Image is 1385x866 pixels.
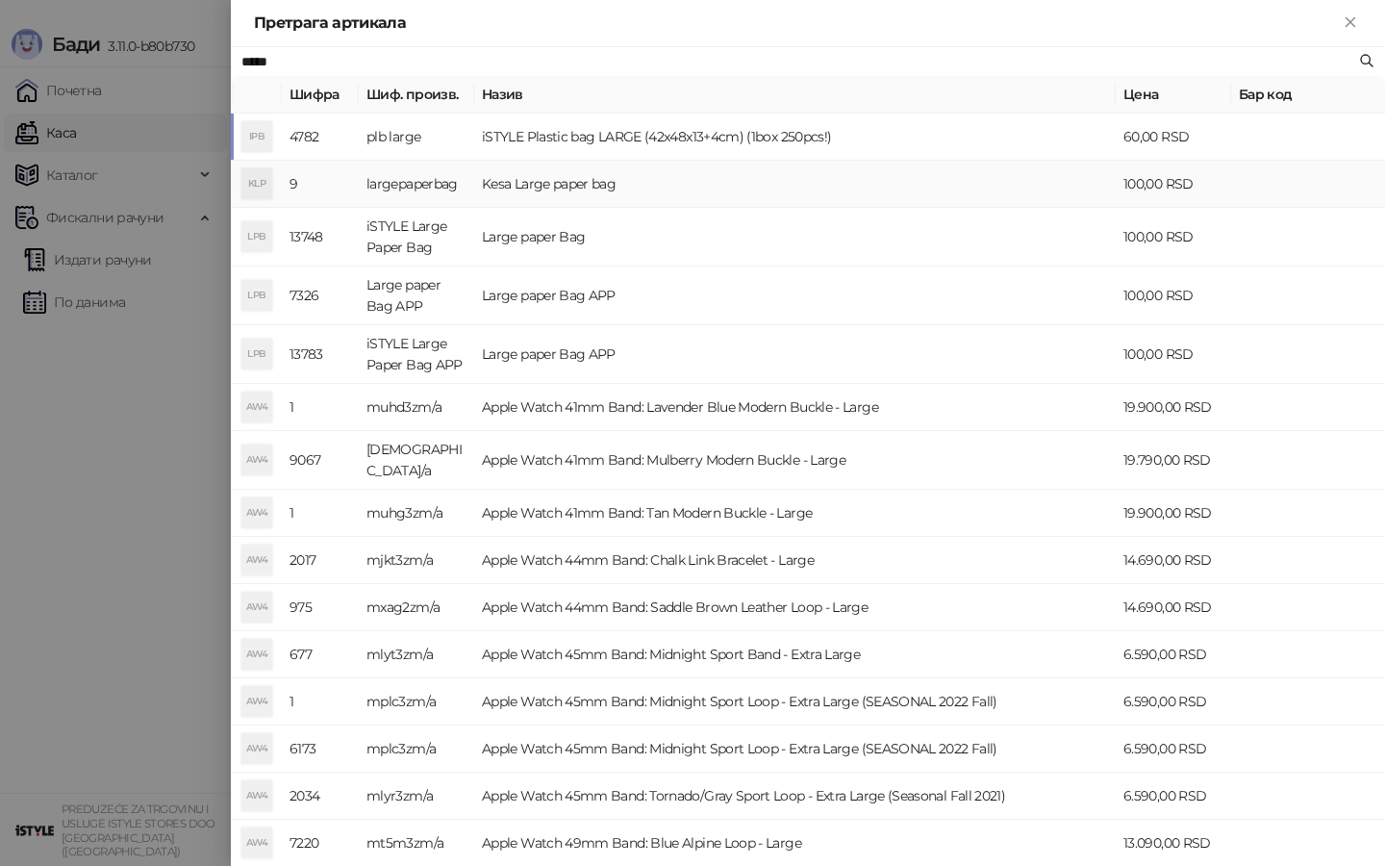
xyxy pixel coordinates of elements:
[474,325,1116,384] td: Large paper Bag APP
[241,392,272,422] div: AW4
[282,726,359,773] td: 6173
[282,325,359,384] td: 13783
[241,733,272,764] div: AW4
[254,12,1339,35] div: Претрага артикала
[359,161,474,208] td: largepaperbag
[1116,384,1231,431] td: 19.900,00 RSD
[359,537,474,584] td: mjkt3zm/a
[474,76,1116,114] th: Назив
[474,537,1116,584] td: Apple Watch 44mm Band: Chalk Link Bracelet - Large
[1116,773,1231,820] td: 6.590,00 RSD
[241,545,272,575] div: AW4
[282,208,359,267] td: 13748
[474,773,1116,820] td: Apple Watch 45mm Band: Tornado/Gray Sport Loop - Extra Large (Seasonal Fall 2021)
[359,384,474,431] td: muhd3zm/a
[241,339,272,369] div: LPB
[1116,584,1231,631] td: 14.690,00 RSD
[474,490,1116,537] td: Apple Watch 41mm Band: Tan Modern Buckle - Large
[1116,537,1231,584] td: 14.690,00 RSD
[282,631,359,678] td: 677
[359,76,474,114] th: Шиф. произв.
[359,325,474,384] td: iSTYLE Large Paper Bag APP
[1116,431,1231,490] td: 19.790,00 RSD
[474,161,1116,208] td: Kesa Large paper bag
[1116,76,1231,114] th: Цена
[474,726,1116,773] td: Apple Watch 45mm Band: Midnight Sport Loop - Extra Large (SEASONAL 2022 Fall)
[1116,726,1231,773] td: 6.590,00 RSD
[474,584,1116,631] td: Apple Watch 44mm Band: Saddle Brown Leather Loop - Large
[241,828,272,858] div: AW4
[359,114,474,161] td: plb large
[241,168,272,199] div: KLP
[241,221,272,252] div: LPB
[359,631,474,678] td: mlyt3zm/a
[282,161,359,208] td: 9
[474,208,1116,267] td: Large paper Bag
[1116,114,1231,161] td: 60,00 RSD
[474,267,1116,325] td: Large paper Bag APP
[282,114,359,161] td: 4782
[1116,208,1231,267] td: 100,00 RSD
[282,584,359,631] td: 975
[474,431,1116,490] td: Apple Watch 41mm Band: Mulberry Modern Buckle - Large
[359,584,474,631] td: mxag2zm/a
[1116,490,1231,537] td: 19.900,00 RSD
[359,773,474,820] td: mlyr3zm/a
[1116,161,1231,208] td: 100,00 RSD
[241,686,272,717] div: AW4
[359,490,474,537] td: muhg3zm/a
[1116,325,1231,384] td: 100,00 RSD
[474,631,1116,678] td: Apple Watch 45mm Band: Midnight Sport Band - Extra Large
[359,267,474,325] td: Large paper Bag APP
[1116,267,1231,325] td: 100,00 RSD
[1116,678,1231,726] td: 6.590,00 RSD
[282,490,359,537] td: 1
[474,114,1116,161] td: iSTYLE Plastic bag LARGE (42x48x13+4cm) (1box 250pcs!)
[241,497,272,528] div: AW4
[241,445,272,475] div: AW4
[282,384,359,431] td: 1
[241,639,272,670] div: AW4
[359,208,474,267] td: iSTYLE Large Paper Bag
[241,780,272,811] div: AW4
[282,76,359,114] th: Шифра
[241,280,272,311] div: LPB
[359,726,474,773] td: mplc3zm/a
[282,678,359,726] td: 1
[359,678,474,726] td: mplc3zm/a
[474,384,1116,431] td: Apple Watch 41mm Band: Lavender Blue Modern Buckle - Large
[241,121,272,152] div: IPB
[241,592,272,623] div: AW4
[282,267,359,325] td: 7326
[1231,76,1385,114] th: Бар код
[282,431,359,490] td: 9067
[1339,12,1362,35] button: Close
[474,678,1116,726] td: Apple Watch 45mm Band: Midnight Sport Loop - Extra Large (SEASONAL 2022 Fall)
[359,431,474,490] td: [DEMOGRAPHIC_DATA]/a
[1116,631,1231,678] td: 6.590,00 RSD
[282,537,359,584] td: 2017
[282,773,359,820] td: 2034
